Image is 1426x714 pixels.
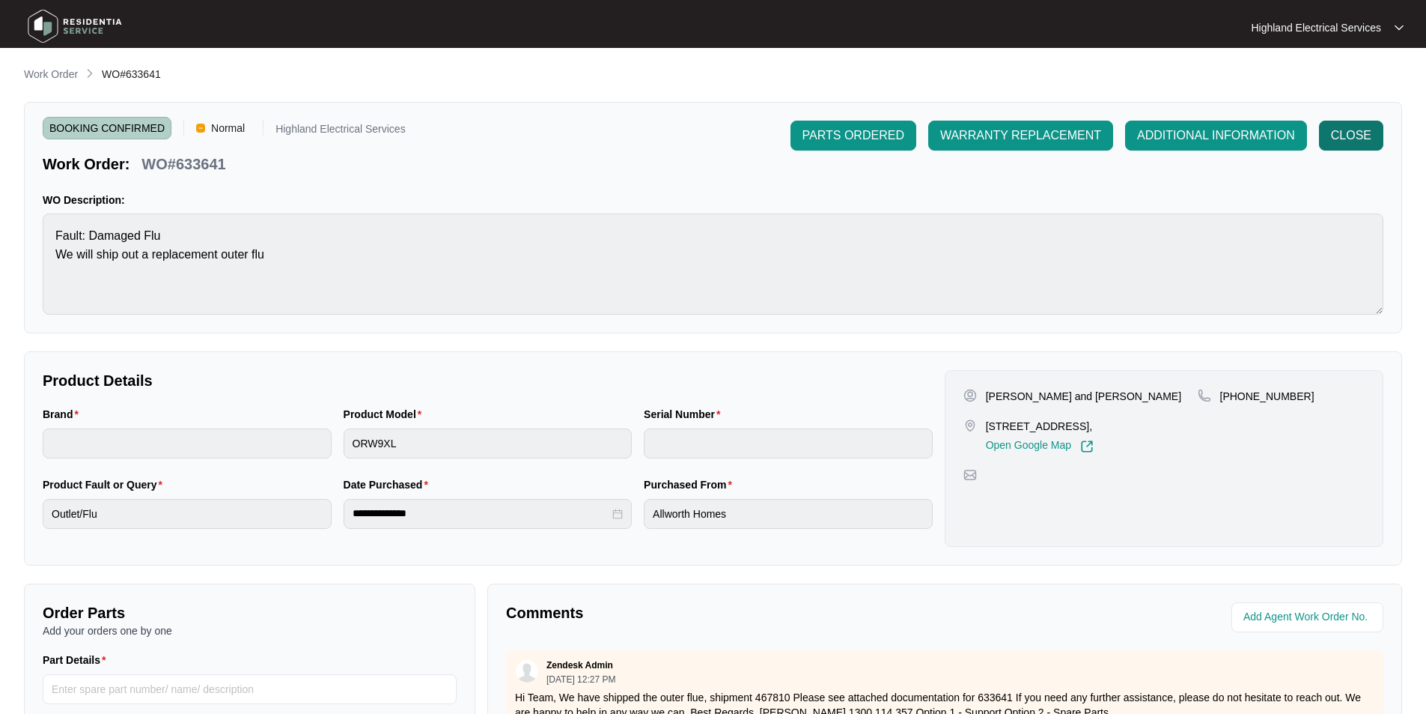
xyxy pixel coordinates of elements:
button: CLOSE [1319,121,1383,151]
img: dropdown arrow [1395,24,1404,31]
p: Order Parts [43,602,457,623]
input: Product Fault or Query [43,499,332,529]
label: Brand [43,407,85,422]
button: ADDITIONAL INFORMATION [1125,121,1307,151]
button: PARTS ORDERED [790,121,916,151]
img: map-pin [963,419,977,432]
label: Purchased From [644,477,738,492]
label: Serial Number [644,407,726,422]
label: Part Details [43,653,112,668]
p: [PHONE_NUMBER] [1220,389,1314,404]
input: Brand [43,429,332,459]
p: WO Description: [43,193,1383,208]
p: Zendesk Admin [546,659,613,671]
label: Product Model [344,407,428,422]
p: [DATE] 12:27 PM [546,675,615,684]
img: Vercel Logo [196,124,205,133]
input: Serial Number [644,429,933,459]
img: map-pin [963,468,977,482]
span: CLOSE [1331,127,1371,145]
p: Work Order [24,67,78,82]
p: Highland Electrical Services [275,124,406,139]
p: WO#633641 [141,154,225,175]
input: Date Purchased [353,506,610,521]
p: [PERSON_NAME] and [PERSON_NAME] [986,389,1181,404]
p: Work Order: [43,154,130,175]
p: Product Details [43,370,933,391]
input: Purchased From [644,499,933,529]
img: Link-External [1080,440,1094,453]
img: user-pin [963,389,977,402]
span: ADDITIONAL INFORMATION [1137,127,1295,145]
textarea: Fault: Damaged Flu We will ship out a replacement outer flu [43,214,1383,315]
p: [STREET_ADDRESS], [986,419,1094,434]
label: Date Purchased [344,477,434,492]
input: Add Agent Work Order No. [1243,608,1374,626]
button: WARRANTY REPLACEMENT [928,121,1113,151]
a: Open Google Map [986,440,1094,453]
img: chevron-right [84,67,96,79]
span: Normal [205,117,251,139]
label: Product Fault or Query [43,477,168,492]
span: BOOKING CONFIRMED [43,117,171,139]
span: PARTS ORDERED [802,127,904,145]
p: Comments [506,602,934,623]
span: WO#633641 [102,68,161,80]
p: Highland Electrical Services [1251,20,1381,35]
img: user.svg [516,660,538,683]
input: Part Details [43,674,457,704]
a: Work Order [21,67,81,83]
input: Product Model [344,429,633,459]
span: WARRANTY REPLACEMENT [940,127,1101,145]
img: map-pin [1198,389,1211,402]
p: Add your orders one by one [43,623,457,638]
img: residentia service logo [22,4,127,49]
